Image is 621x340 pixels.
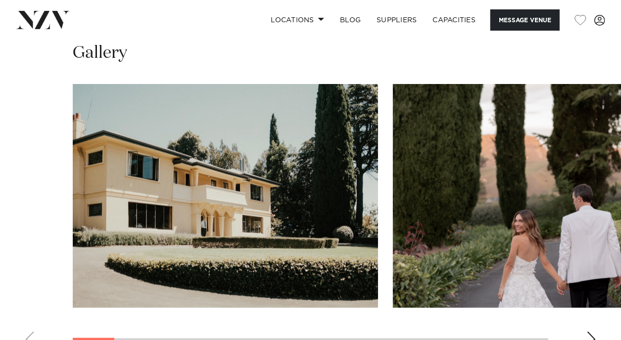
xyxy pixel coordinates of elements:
h2: Gallery [73,42,127,64]
a: SUPPLIERS [369,9,425,31]
a: Capacities [425,9,484,31]
button: Message Venue [490,9,560,31]
swiper-slide: 1 / 17 [73,84,378,308]
img: nzv-logo.png [16,11,70,29]
a: Locations [263,9,332,31]
a: BLOG [332,9,369,31]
